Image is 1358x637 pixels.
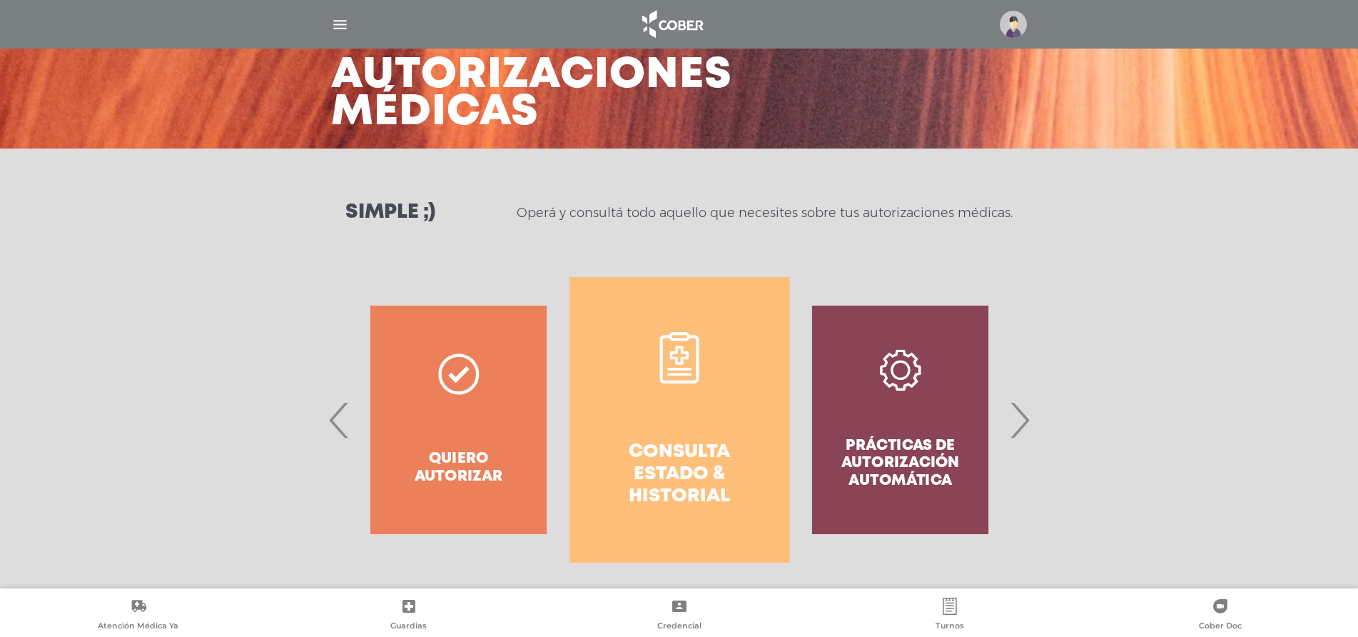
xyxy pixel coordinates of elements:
[517,204,1013,221] p: Operá y consultá todo aquello que necesites sobre tus autorizaciones médicas.
[3,598,273,634] a: Atención Médica Ya
[595,441,764,508] h4: Consulta estado & historial
[544,598,814,634] a: Credencial
[1000,11,1027,38] img: profile-placeholder.svg
[569,277,790,563] a: Consulta estado & historial
[814,598,1085,634] a: Turnos
[936,621,964,633] span: Turnos
[325,381,353,458] span: Previous
[1085,598,1355,634] a: Cober Doc
[634,7,709,41] img: logo_cober_home-white.png
[273,598,544,634] a: Guardias
[98,621,178,633] span: Atención Médica Ya
[331,57,732,131] h3: Autorizaciones médicas
[1005,381,1033,458] span: Next
[390,621,427,633] span: Guardias
[331,16,349,34] img: Cober_menu-lines-white.svg
[657,621,701,633] span: Credencial
[345,203,435,223] h3: Simple ;)
[1199,621,1242,633] span: Cober Doc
